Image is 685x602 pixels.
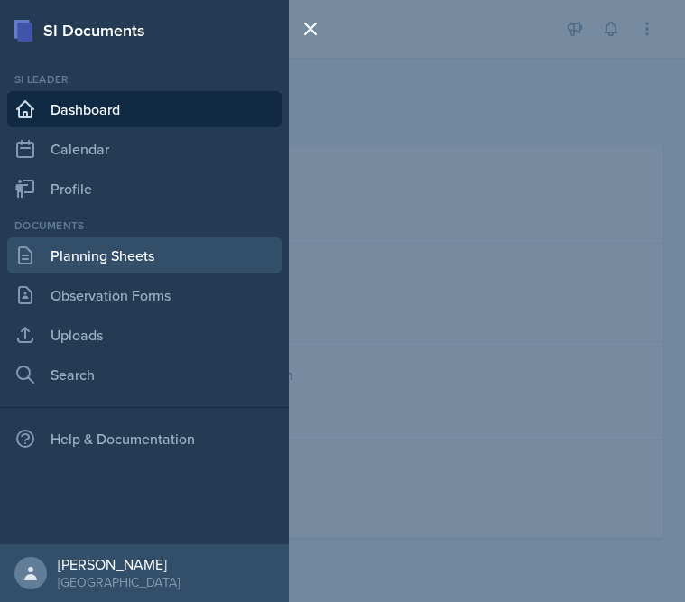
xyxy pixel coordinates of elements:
a: Dashboard [7,91,282,127]
div: Documents [7,218,282,234]
a: Uploads [7,317,282,353]
a: Planning Sheets [7,237,282,273]
div: [GEOGRAPHIC_DATA] [58,573,180,591]
a: Search [7,357,282,393]
a: Profile [7,171,282,207]
div: Help & Documentation [7,421,282,457]
a: Calendar [7,131,282,167]
div: Si leader [7,71,282,88]
div: [PERSON_NAME] [58,555,180,573]
a: Observation Forms [7,277,282,313]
